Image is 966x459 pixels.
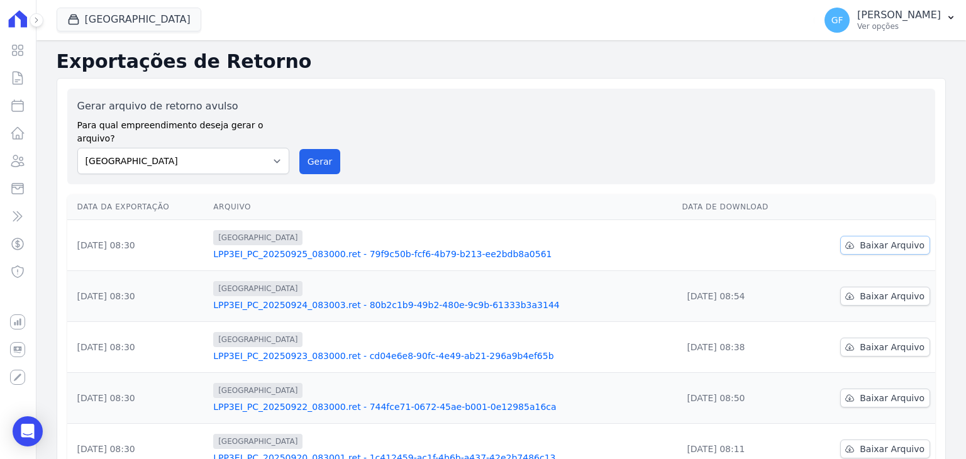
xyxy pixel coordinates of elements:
[213,281,303,296] span: [GEOGRAPHIC_DATA]
[299,149,341,174] button: Gerar
[213,434,303,449] span: [GEOGRAPHIC_DATA]
[213,248,672,260] a: LPP3EI_PC_20250925_083000.ret - 79f9c50b-fcf6-4b79-b213-ee2bdb8a0561
[677,322,804,373] td: [DATE] 08:38
[840,236,930,255] a: Baixar Arquivo
[67,220,209,271] td: [DATE] 08:30
[213,383,303,398] span: [GEOGRAPHIC_DATA]
[67,271,209,322] td: [DATE] 08:30
[860,392,924,404] span: Baixar Arquivo
[840,440,930,458] a: Baixar Arquivo
[857,9,941,21] p: [PERSON_NAME]
[831,16,843,25] span: GF
[213,350,672,362] a: LPP3EI_PC_20250923_083000.ret - cd04e6e8-90fc-4e49-ab21-296a9b4ef65b
[213,230,303,245] span: [GEOGRAPHIC_DATA]
[67,194,209,220] th: Data da Exportação
[57,8,201,31] button: [GEOGRAPHIC_DATA]
[860,290,924,302] span: Baixar Arquivo
[213,332,303,347] span: [GEOGRAPHIC_DATA]
[677,271,804,322] td: [DATE] 08:54
[77,99,289,114] label: Gerar arquivo de retorno avulso
[860,443,924,455] span: Baixar Arquivo
[677,373,804,424] td: [DATE] 08:50
[840,287,930,306] a: Baixar Arquivo
[67,322,209,373] td: [DATE] 08:30
[677,194,804,220] th: Data de Download
[857,21,941,31] p: Ver opções
[213,299,672,311] a: LPP3EI_PC_20250924_083003.ret - 80b2c1b9-49b2-480e-9c9b-61333b3a3144
[77,114,289,145] label: Para qual empreendimento deseja gerar o arquivo?
[208,194,677,220] th: Arquivo
[814,3,966,38] button: GF [PERSON_NAME] Ver opções
[860,341,924,353] span: Baixar Arquivo
[57,50,946,73] h2: Exportações de Retorno
[13,416,43,446] div: Open Intercom Messenger
[840,389,930,407] a: Baixar Arquivo
[840,338,930,357] a: Baixar Arquivo
[213,401,672,413] a: LPP3EI_PC_20250922_083000.ret - 744fce71-0672-45ae-b001-0e12985a16ca
[860,239,924,252] span: Baixar Arquivo
[67,373,209,424] td: [DATE] 08:30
